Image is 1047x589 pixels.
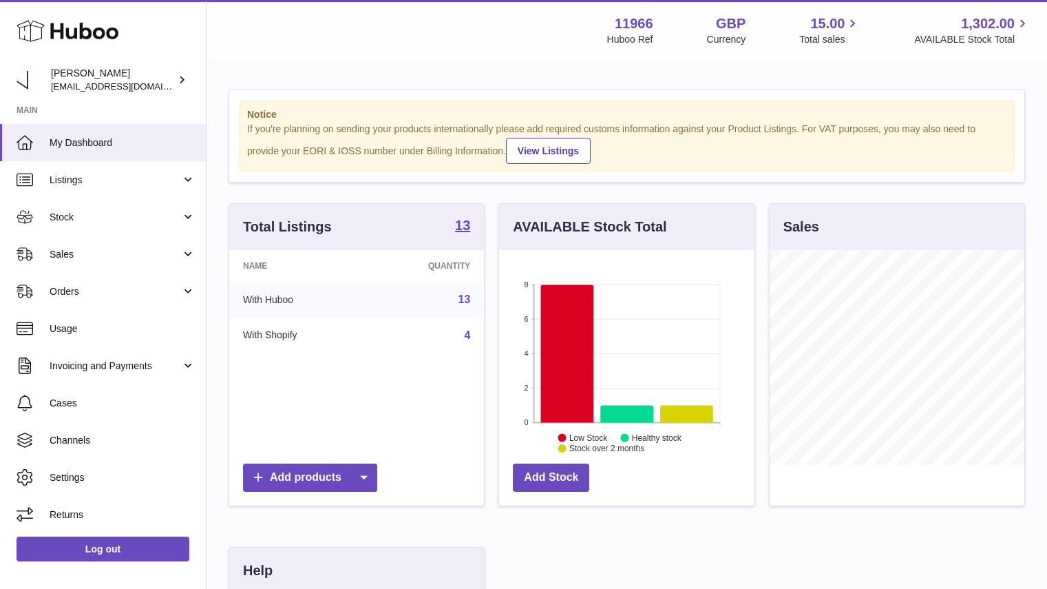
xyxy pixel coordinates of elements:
a: 1,302.00 AVAILABLE Stock Total [914,14,1030,46]
a: 13 [455,218,470,235]
span: AVAILABLE Stock Total [914,33,1030,46]
a: Add products [243,464,377,492]
span: Sales [50,248,181,261]
strong: 13 [455,218,470,232]
span: Total sales [799,33,860,46]
text: 0 [525,418,529,426]
span: 1,302.00 [961,14,1015,33]
div: If you're planning on sending your products internationally please add required customs informati... [247,123,1006,164]
a: View Listings [506,138,591,164]
th: Name [229,250,367,282]
span: Orders [50,285,181,298]
a: Add Stock [513,464,589,492]
a: 13 [458,293,471,305]
span: My Dashboard [50,136,195,149]
div: [PERSON_NAME] [51,67,175,93]
span: Cases [50,397,195,410]
div: Huboo Ref [607,33,653,46]
span: Channels [50,434,195,447]
text: Low Stock [569,433,608,442]
text: Stock over 2 months [569,444,644,453]
span: Listings [50,174,181,187]
td: With Huboo [229,282,367,318]
span: Returns [50,508,195,521]
text: 8 [525,280,529,289]
a: Log out [17,537,189,561]
a: 4 [464,329,470,341]
a: 15.00 Total sales [799,14,860,46]
span: Invoicing and Payments [50,360,181,373]
span: 15.00 [810,14,845,33]
img: info@tenpm.co [17,70,37,90]
th: Quantity [367,250,485,282]
strong: GBP [716,14,745,33]
div: Currency [707,33,746,46]
span: Settings [50,471,195,484]
strong: 11966 [615,14,653,33]
text: Healthy stock [632,433,682,442]
h3: Total Listings [243,218,332,236]
text: 4 [525,349,529,358]
text: 6 [525,315,529,323]
td: With Shopify [229,318,367,353]
text: 2 [525,384,529,392]
strong: Notice [247,108,1006,121]
span: Stock [50,211,181,224]
span: [EMAIL_ADDRESS][DOMAIN_NAME] [51,81,202,92]
h3: Help [243,561,273,580]
span: Usage [50,322,195,335]
h3: AVAILABLE Stock Total [513,218,666,236]
h3: Sales [783,218,819,236]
